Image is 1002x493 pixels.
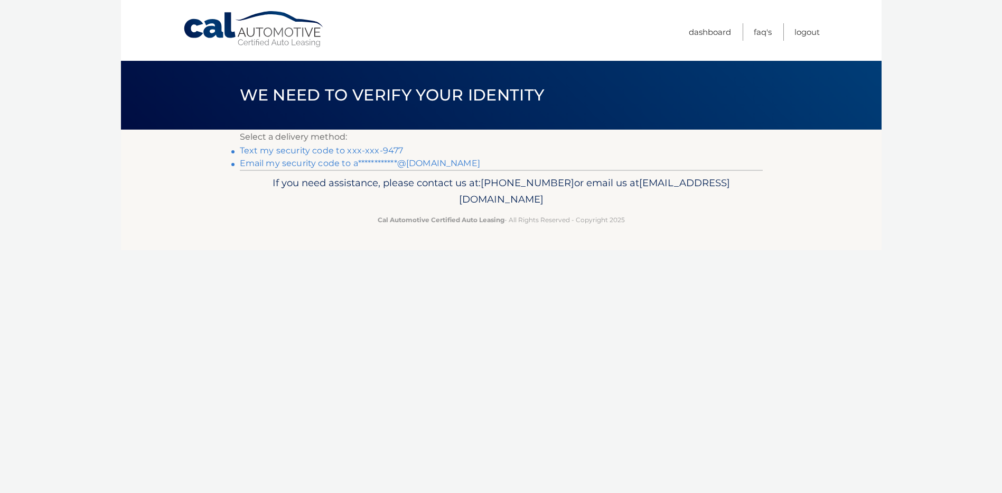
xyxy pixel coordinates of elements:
[247,175,756,208] p: If you need assistance, please contact us at: or email us at
[689,23,731,41] a: Dashboard
[183,11,325,48] a: Cal Automotive
[240,85,545,105] span: We need to verify your identity
[240,130,763,144] p: Select a delivery method:
[794,23,820,41] a: Logout
[481,177,574,189] span: [PHONE_NUMBER]
[240,145,404,156] a: Text my security code to xxx-xxx-9477
[247,214,756,225] p: - All Rights Reserved - Copyright 2025
[378,216,504,224] strong: Cal Automotive Certified Auto Leasing
[754,23,772,41] a: FAQ's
